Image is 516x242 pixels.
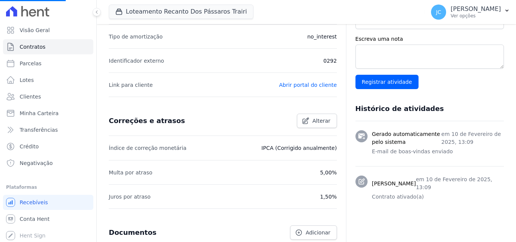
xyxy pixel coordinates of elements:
[279,82,337,88] a: Abrir portal do cliente
[3,211,93,227] a: Conta Hent
[3,89,93,104] a: Clientes
[109,192,151,201] p: Juros por atraso
[261,143,337,153] p: IPCA (Corrigido anualmente)
[436,9,441,15] span: JC
[3,195,93,210] a: Recebíveis
[3,23,93,38] a: Visão Geral
[425,2,516,23] button: JC [PERSON_NAME] Ver opções
[372,130,442,146] h3: Gerado automaticamente pelo sistema
[355,75,419,89] input: Registrar atividade
[441,130,504,146] p: em 10 de Fevereiro de 2025, 13:09
[20,60,42,67] span: Parcelas
[20,143,39,150] span: Crédito
[20,93,41,100] span: Clientes
[3,156,93,171] a: Negativação
[3,39,93,54] a: Contratos
[3,106,93,121] a: Minha Carteira
[307,32,337,41] p: no_interest
[20,126,58,134] span: Transferências
[372,193,504,201] p: Contrato ativado(a)
[320,168,337,177] p: 5,00%
[20,76,34,84] span: Lotes
[109,5,253,19] button: Loteamento Recanto Dos Pássaros Trairi
[20,109,59,117] span: Minha Carteira
[290,225,337,240] a: Adicionar
[3,72,93,88] a: Lotes
[20,43,45,51] span: Contratos
[451,5,501,13] p: [PERSON_NAME]
[20,199,48,206] span: Recebíveis
[109,80,153,89] p: Link para cliente
[306,229,330,236] span: Adicionar
[3,139,93,154] a: Crédito
[20,26,50,34] span: Visão Geral
[355,35,504,43] label: Escreva uma nota
[109,56,164,65] p: Identificador externo
[109,228,156,237] h3: Documentos
[312,117,331,125] span: Alterar
[109,32,163,41] p: Tipo de amortização
[355,104,444,113] h3: Histórico de atividades
[109,143,187,153] p: Índice de correção monetária
[372,148,504,156] p: E-mail de boas-vindas enviado
[6,183,90,192] div: Plataformas
[20,159,53,167] span: Negativação
[109,168,152,177] p: Multa por atraso
[297,114,337,128] a: Alterar
[3,56,93,71] a: Parcelas
[109,116,185,125] h3: Correções e atrasos
[20,215,49,223] span: Conta Hent
[372,180,416,188] h3: [PERSON_NAME]
[451,13,501,19] p: Ver opções
[323,56,337,65] p: 0292
[320,192,337,201] p: 1,50%
[416,176,504,191] p: em 10 de Fevereiro de 2025, 13:09
[3,122,93,137] a: Transferências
